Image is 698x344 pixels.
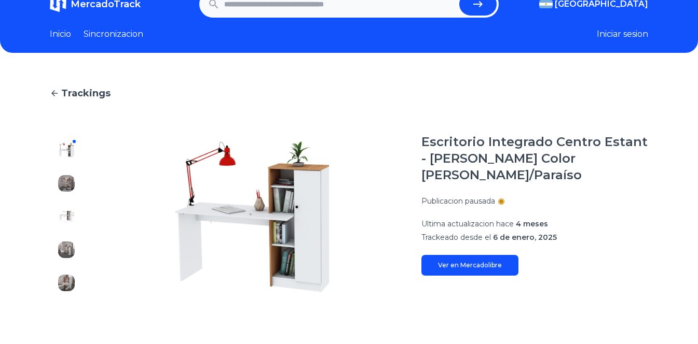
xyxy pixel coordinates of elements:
span: Trackeado desde el [421,233,491,242]
span: 4 meses [516,219,548,228]
img: Escritorio Integrado Centro Estant - Rex Color Blanco/Paraíso [104,134,401,299]
h1: Escritorio Integrado Centro Estant - [PERSON_NAME] Color [PERSON_NAME]/Paraíso [421,134,648,183]
img: Escritorio Integrado Centro Estant - Rex Color Blanco/Paraíso [58,275,75,291]
span: Ultima actualizacion hace [421,219,514,228]
p: Publicacion pausada [421,196,495,206]
span: Trackings [61,86,111,101]
img: Escritorio Integrado Centro Estant - Rex Color Blanco/Paraíso [58,208,75,225]
img: Escritorio Integrado Centro Estant - Rex Color Blanco/Paraíso [58,142,75,159]
img: Escritorio Integrado Centro Estant - Rex Color Blanco/Paraíso [58,175,75,192]
span: 6 de enero, 2025 [493,233,557,242]
button: Iniciar sesion [597,28,648,40]
img: Escritorio Integrado Centro Estant - Rex Color Blanco/Paraíso [58,241,75,258]
a: Ver en Mercadolibre [421,255,518,276]
a: Sincronizacion [84,28,143,40]
a: Trackings [50,86,648,101]
a: Inicio [50,28,71,40]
